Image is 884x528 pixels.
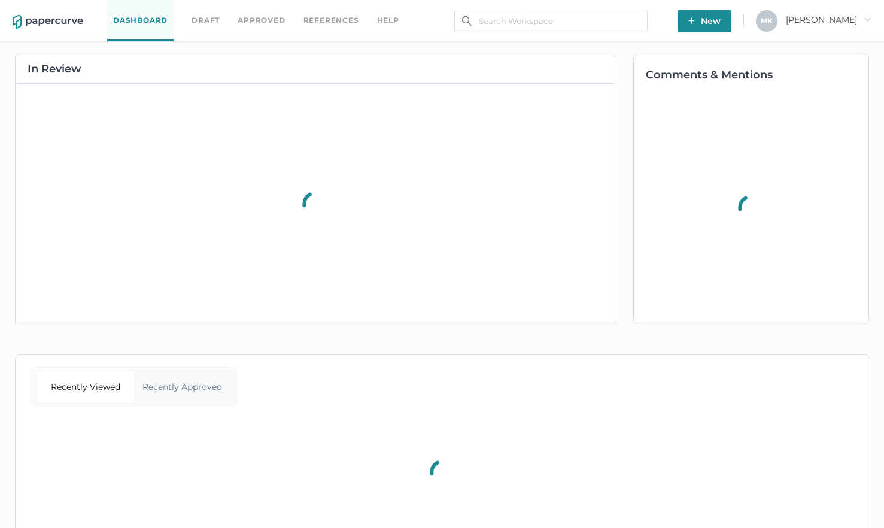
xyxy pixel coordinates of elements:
[238,14,285,27] a: Approved
[646,69,868,80] h2: Comments & Mentions
[462,16,472,26] img: search.bf03fe8b.svg
[377,14,399,27] div: help
[291,177,340,232] div: animation
[454,10,648,32] input: Search Workspace
[727,180,776,235] div: animation
[761,16,773,25] span: M K
[786,14,871,25] span: [PERSON_NAME]
[37,371,134,402] div: Recently Viewed
[418,445,467,500] div: animation
[863,15,871,23] i: arrow_right
[688,10,721,32] span: New
[28,63,81,74] h2: In Review
[303,14,359,27] a: References
[678,10,731,32] button: New
[13,15,83,29] img: papercurve-logo-colour.7244d18c.svg
[192,14,220,27] a: Draft
[134,371,231,402] div: Recently Approved
[688,17,695,24] img: plus-white.e19ec114.svg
